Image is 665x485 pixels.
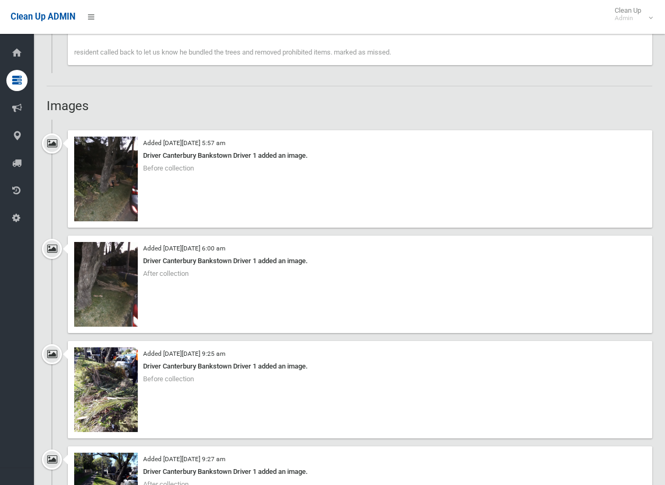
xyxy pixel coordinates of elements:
[143,270,189,277] span: After collection
[74,48,391,56] span: resident called back to let us know he bundled the trees and removed prohibited items. marked as ...
[74,242,138,327] img: 2025-08-2606.00.467891019956688841885.jpg
[615,14,641,22] small: Admin
[609,6,652,22] span: Clean Up
[143,350,225,357] small: Added [DATE][DATE] 9:25 am
[74,149,646,162] div: Driver Canterbury Bankstown Driver 1 added an image.
[74,255,646,267] div: Driver Canterbury Bankstown Driver 1 added an image.
[11,12,75,22] span: Clean Up ADMIN
[74,137,138,221] img: 2025-08-2605.57.417562505391328752954.jpg
[74,360,646,373] div: Driver Canterbury Bankstown Driver 1 added an image.
[143,375,194,383] span: Before collection
[143,139,225,147] small: Added [DATE][DATE] 5:57 am
[47,99,652,113] h2: Images
[74,465,646,478] div: Driver Canterbury Bankstown Driver 1 added an image.
[143,455,225,463] small: Added [DATE][DATE] 9:27 am
[143,164,194,172] span: Before collection
[143,245,225,252] small: Added [DATE][DATE] 6:00 am
[74,347,138,432] img: 2025-08-2809.25.252374927935308571481.jpg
